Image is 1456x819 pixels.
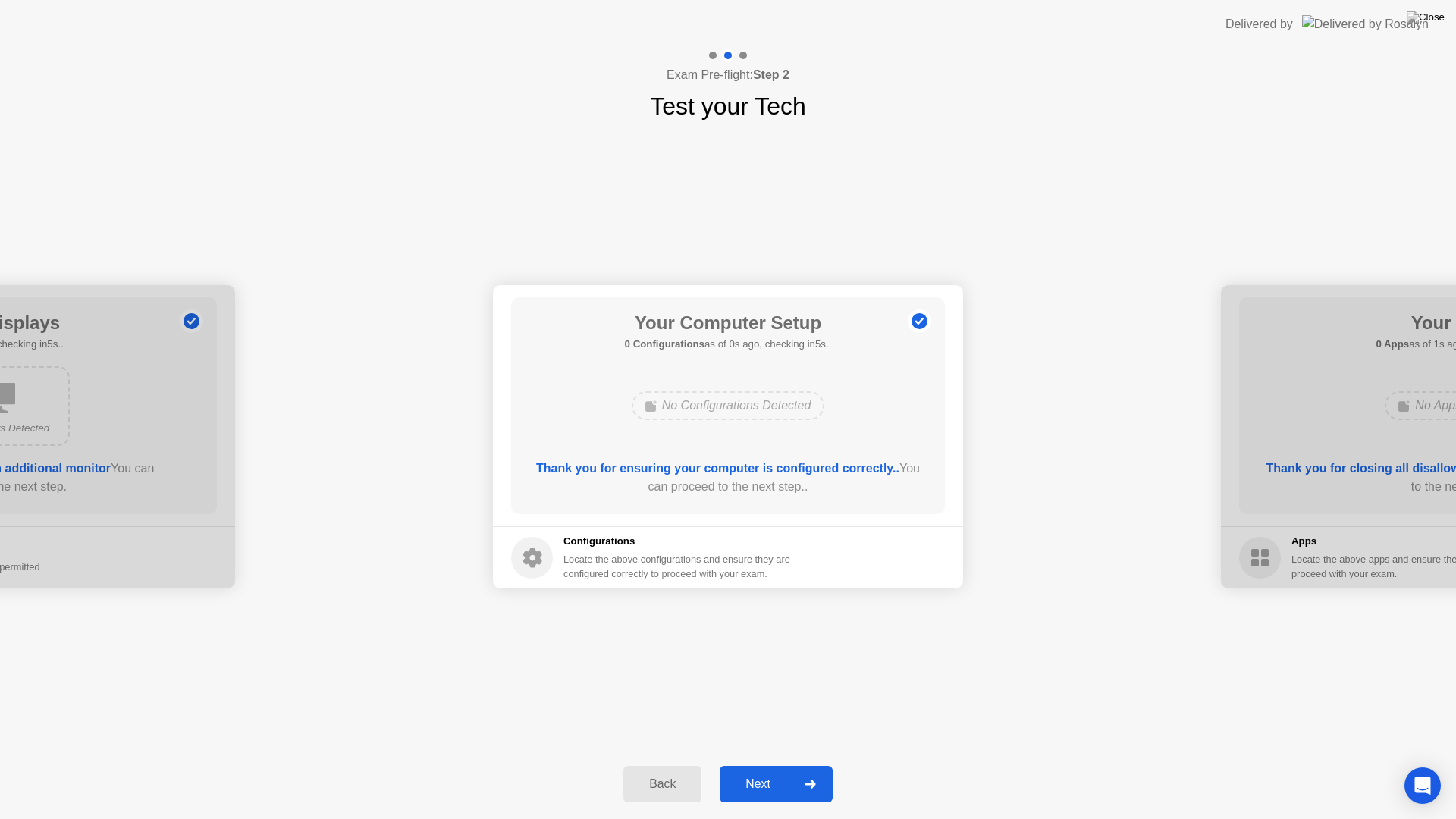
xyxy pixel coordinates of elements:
[632,391,825,420] div: No Configurations Detected
[625,338,704,350] b: 0 Configurations
[667,66,789,84] h4: Exam Pre-flight:
[563,552,793,581] div: Locate the above configurations and ensure they are configured correctly to proceed with your exam.
[625,309,832,337] h1: Your Computer Setup
[628,777,697,791] div: Back
[1407,11,1445,24] img: Close
[720,766,833,802] button: Next
[1404,767,1441,804] div: Open Intercom Messenger
[563,534,793,549] h5: Configurations
[533,460,924,496] div: You can proceed to the next step..
[650,88,806,124] h1: Test your Tech
[724,777,792,791] div: Next
[625,337,832,352] h5: as of 0s ago, checking in5s..
[623,766,701,802] button: Back
[753,68,789,81] b: Step 2
[1302,15,1429,33] img: Delivered by Rosalyn
[536,462,899,475] b: Thank you for ensuring your computer is configured correctly..
[1225,15,1293,33] div: Delivered by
